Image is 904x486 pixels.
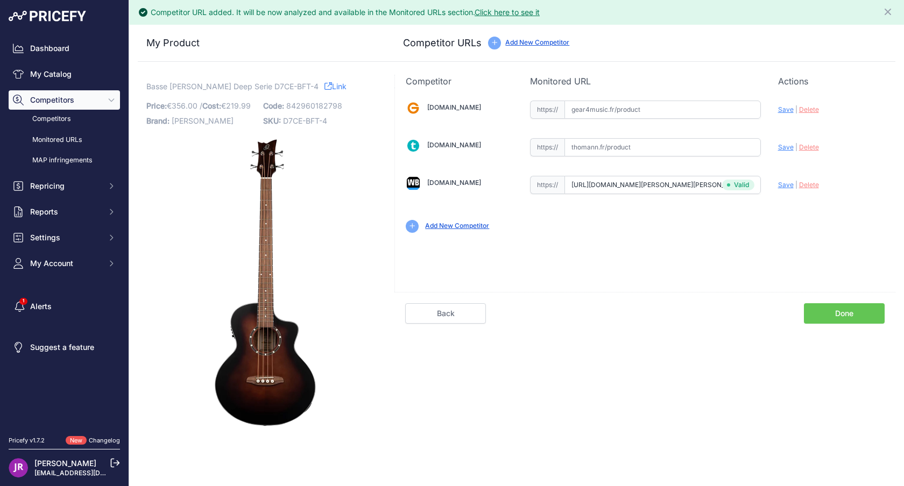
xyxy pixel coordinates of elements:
span: Cost: [202,101,221,110]
span: Save [778,105,794,113]
nav: Sidebar [9,39,120,423]
span: Save [778,143,794,151]
span: Delete [799,105,819,113]
a: [DOMAIN_NAME] [427,178,481,187]
a: [EMAIL_ADDRESS][DOMAIN_NAME] [34,469,147,477]
a: Add New Competitor [505,38,569,46]
span: Save [778,181,794,189]
a: MAP infringements [9,151,120,170]
a: [PERSON_NAME] [34,459,96,468]
p: Actions [778,75,885,88]
span: Price: [146,101,167,110]
a: Competitors [9,110,120,128]
a: Back [405,303,486,324]
span: SKU: [263,116,281,125]
a: Changelog [89,437,120,444]
button: Repricing [9,176,120,196]
span: Settings [30,232,101,243]
button: My Account [9,254,120,273]
span: https:// [530,176,564,194]
a: Monitored URLs [9,131,120,149]
button: Close [882,4,895,17]
span: Basse [PERSON_NAME] Deep Serie D7CE-BFT-4 [146,80,319,93]
span: https:// [530,138,564,156]
span: Reports [30,206,101,217]
a: Suggest a feature [9,338,120,357]
span: D7CE-BFT-4 [283,116,327,125]
a: Add New Competitor [425,221,489,230]
span: Delete [799,181,819,189]
p: Competitor [406,75,512,88]
div: Pricefy v1.7.2 [9,436,45,445]
a: My Catalog [9,65,120,84]
span: My Account [30,258,101,269]
img: Pricefy Logo [9,11,86,22]
span: | [795,143,797,151]
a: Click here to see it [475,8,540,17]
span: | [795,181,797,189]
a: [DOMAIN_NAME] [427,103,481,111]
h3: Competitor URLs [403,35,482,51]
p: € [146,98,257,113]
p: Monitored URL [530,75,761,88]
span: Code: [263,101,284,110]
a: Link [324,80,347,93]
span: Brand: [146,116,169,125]
span: / € [200,101,251,110]
button: Reports [9,202,120,221]
span: New [66,436,87,445]
span: Delete [799,143,819,151]
span: 219.99 [226,101,251,110]
h3: My Product [146,35,373,51]
a: [DOMAIN_NAME] [427,141,481,149]
a: Alerts [9,297,120,316]
input: thomann.fr/product [564,138,761,156]
span: 356.00 [172,101,197,110]
button: Competitors [9,90,120,110]
input: gear4music.fr/product [564,101,761,119]
span: Competitors [30,95,101,105]
span: | [795,105,797,113]
span: https:// [530,101,564,119]
span: Repricing [30,181,101,191]
input: woodbrass.com/product [564,176,761,194]
span: 842960182798 [286,101,342,110]
button: Settings [9,228,120,247]
a: Done [804,303,885,324]
div: Competitor URL added. It will be now analyzed and available in the Monitored URLs section. [151,7,540,18]
a: Dashboard [9,39,120,58]
span: [PERSON_NAME] [172,116,234,125]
